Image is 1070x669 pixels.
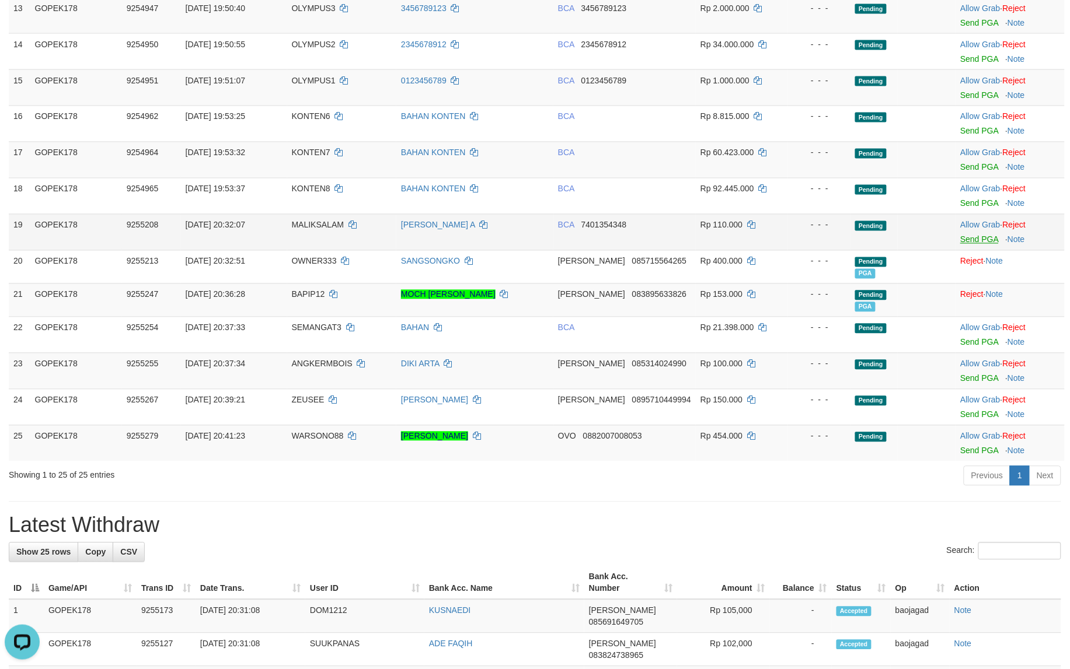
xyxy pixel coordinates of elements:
[186,257,245,266] span: [DATE] 20:32:51
[30,214,122,250] td: GOPEK178
[401,148,465,157] a: BAHAN KONTEN
[196,600,305,633] td: [DATE] 20:31:08
[855,396,887,406] span: Pending
[30,317,122,353] td: GOPEK178
[793,358,846,370] div: - - -
[956,69,1065,106] td: ·
[583,432,642,441] span: Copy 0882007008053 to clipboard
[960,112,1002,121] span: ·
[137,566,196,600] th: Trans ID: activate to sort column ascending
[855,324,887,334] span: Pending
[837,640,872,650] span: Accepted
[127,40,159,49] span: 9254950
[891,633,950,667] td: baojagad
[137,633,196,667] td: 9255127
[127,432,159,441] span: 9255279
[9,389,30,425] td: 24
[127,257,159,266] span: 9255213
[186,359,245,369] span: [DATE] 20:37:34
[700,112,750,121] span: Rp 8.815.000
[960,395,1000,405] a: Allow Grab
[127,220,159,230] span: 9255208
[700,220,743,230] span: Rp 110.000
[1003,359,1026,369] a: Reject
[700,257,743,266] span: Rp 400.000
[401,40,447,49] a: 2345678912
[947,542,1061,560] label: Search:
[429,606,471,615] a: KUSNAEDI
[632,395,691,405] span: Copy 0895710449994 to clipboard
[960,432,1000,441] a: Allow Grab
[44,566,137,600] th: Game/API: activate to sort column ascending
[855,185,887,195] span: Pending
[5,5,40,40] button: Open LiveChat chat widget
[401,220,475,230] a: [PERSON_NAME] A
[401,359,440,369] a: DIKI ARTA
[793,255,846,267] div: - - -
[581,76,627,85] span: Copy 0123456789 to clipboard
[956,214,1065,250] td: ·
[292,323,341,332] span: SEMANGAT3
[401,323,429,332] a: BAHAN
[9,33,30,69] td: 14
[186,76,245,85] span: [DATE] 19:51:07
[960,323,1002,332] span: ·
[954,639,972,649] a: Note
[127,323,159,332] span: 9255254
[305,633,424,667] td: SUUKPANAS
[186,148,245,157] span: [DATE] 19:53:32
[9,425,30,461] td: 25
[700,395,743,405] span: Rp 150.000
[793,394,846,406] div: - - -
[292,220,344,230] span: MALIKSALAM
[9,142,30,178] td: 17
[127,184,159,194] span: 9254965
[855,149,887,159] span: Pending
[558,257,625,266] span: [PERSON_NAME]
[632,257,686,266] span: Copy 085715564265 to clipboard
[292,395,325,405] span: ZEUSEE
[1008,446,1025,456] a: Note
[1003,184,1026,194] a: Reject
[700,359,743,369] span: Rp 100.000
[558,395,625,405] span: [PERSON_NAME]
[401,432,468,441] a: [PERSON_NAME]
[113,542,145,562] a: CSV
[855,432,887,442] span: Pending
[855,360,887,370] span: Pending
[632,290,686,299] span: Copy 083895633826 to clipboard
[956,178,1065,214] td: ·
[986,257,1003,266] a: Note
[292,432,344,441] span: WARSONO88
[44,600,137,633] td: GOPEK178
[1008,127,1025,136] a: Note
[127,76,159,85] span: 9254951
[960,359,1000,369] a: Allow Grab
[120,548,137,557] span: CSV
[964,466,1010,486] a: Previous
[960,148,1000,157] a: Allow Grab
[581,40,627,49] span: Copy 2345678912 to clipboard
[424,566,584,600] th: Bank Acc. Name: activate to sort column ascending
[589,606,656,615] span: [PERSON_NAME]
[960,446,998,456] a: Send PGA
[292,257,337,266] span: OWNER333
[960,148,1002,157] span: ·
[186,432,245,441] span: [DATE] 20:41:23
[960,359,1002,369] span: ·
[9,69,30,106] td: 15
[30,33,122,69] td: GOPEK178
[1008,163,1025,172] a: Note
[950,566,1061,600] th: Action
[558,220,574,230] span: BCA
[891,600,950,633] td: baojagad
[700,184,754,194] span: Rp 92.445.000
[960,90,998,100] a: Send PGA
[292,359,353,369] span: ANGKERMBOIS
[960,127,998,136] a: Send PGA
[292,184,330,194] span: KONTEN8
[558,323,574,332] span: BCA
[186,323,245,332] span: [DATE] 20:37:33
[9,566,44,600] th: ID: activate to sort column descending
[9,353,30,389] td: 23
